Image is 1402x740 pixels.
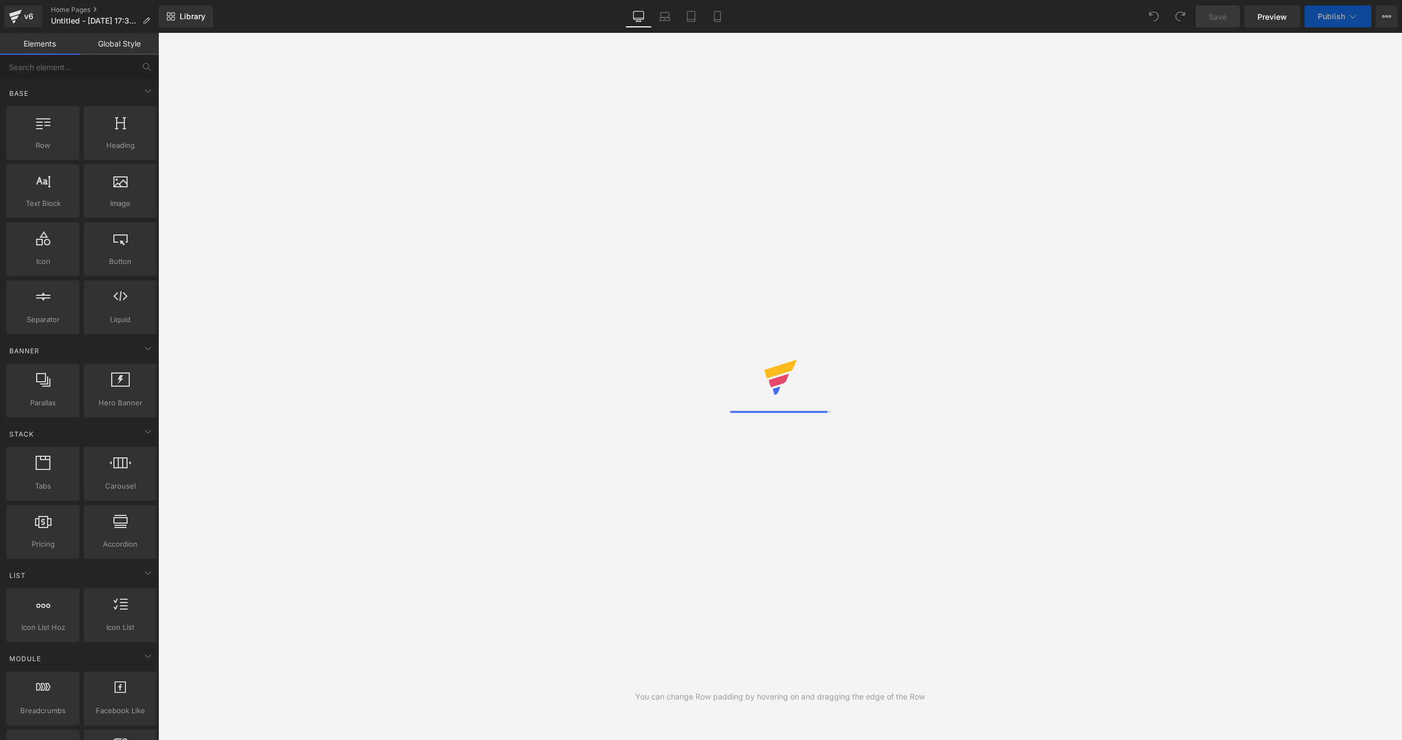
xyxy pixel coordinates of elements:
[1169,5,1191,27] button: Redo
[51,5,159,14] a: Home Pages
[678,5,704,27] a: Tablet
[8,653,42,664] span: Module
[180,12,205,21] span: Library
[87,538,153,550] span: Accordion
[51,16,138,25] span: Untitled - [DATE] 17:3:10
[8,346,41,356] span: Banner
[704,5,731,27] a: Mobile
[1209,11,1227,22] span: Save
[1376,5,1398,27] button: More
[87,198,153,209] span: Image
[1305,5,1371,27] button: Publish
[87,622,153,633] span: Icon List
[87,397,153,409] span: Hero Banner
[87,256,153,267] span: Button
[79,33,159,55] a: Global Style
[1143,5,1165,27] button: Undo
[22,9,36,24] div: v6
[625,5,652,27] a: Desktop
[10,397,76,409] span: Parallax
[10,538,76,550] span: Pricing
[8,88,30,99] span: Base
[8,429,35,439] span: Stack
[87,314,153,325] span: Liquid
[10,140,76,151] span: Row
[159,5,213,27] a: New Library
[10,705,76,716] span: Breadcrumbs
[4,5,42,27] a: v6
[8,570,27,581] span: List
[1257,11,1287,22] span: Preview
[10,198,76,209] span: Text Block
[87,480,153,492] span: Carousel
[10,314,76,325] span: Separator
[10,622,76,633] span: Icon List Hoz
[635,691,925,703] div: You can change Row padding by hovering on and dragging the edge of the Row
[87,140,153,151] span: Heading
[10,480,76,492] span: Tabs
[652,5,678,27] a: Laptop
[10,256,76,267] span: Icon
[1318,12,1345,21] span: Publish
[1244,5,1300,27] a: Preview
[87,705,153,716] span: Facebook Like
